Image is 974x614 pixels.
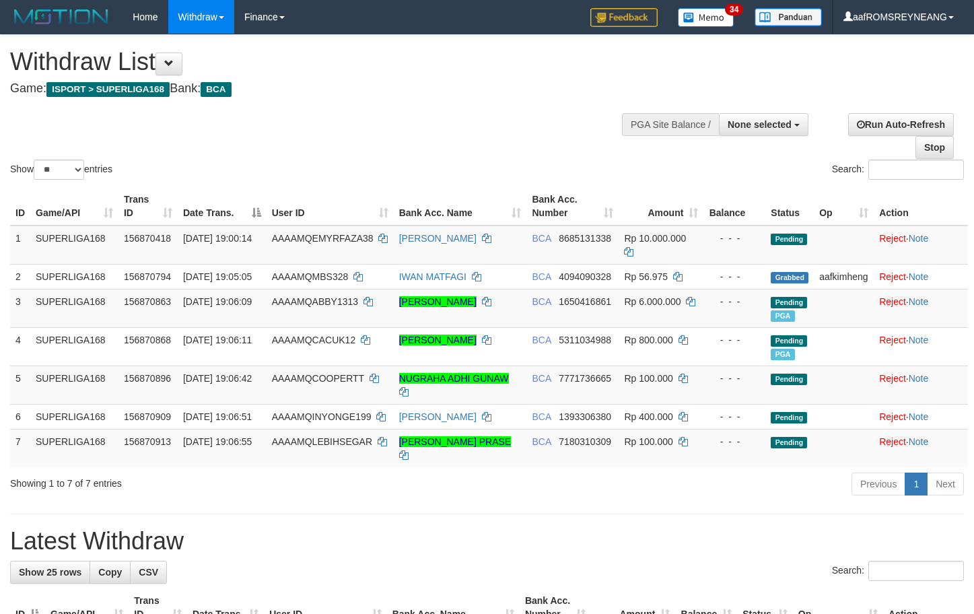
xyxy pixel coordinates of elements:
a: CSV [130,561,167,584]
a: Note [909,373,929,384]
td: SUPERLIGA168 [30,289,118,327]
span: Copy 8685131338 to clipboard [559,233,611,244]
a: Note [909,411,929,422]
td: 1 [10,226,30,265]
div: - - - [709,270,760,283]
th: Balance [703,187,765,226]
span: CSV [139,567,158,578]
td: · [874,289,968,327]
img: MOTION_logo.png [10,7,112,27]
div: PGA Site Balance / [622,113,719,136]
a: Show 25 rows [10,561,90,584]
span: AAAAMQINYONGE199 [272,411,372,422]
img: Feedback.jpg [590,8,658,27]
h1: Withdraw List [10,48,636,75]
select: Showentries [34,160,84,180]
th: Amount: activate to sort column ascending [619,187,703,226]
a: Reject [879,271,906,282]
div: - - - [709,372,760,385]
a: Run Auto-Refresh [848,113,954,136]
td: · [874,429,968,467]
span: Marked by aafsoycanthlai [771,349,794,360]
span: BCA [532,436,551,447]
span: Pending [771,437,807,448]
span: Pending [771,412,807,423]
th: Trans ID: activate to sort column ascending [118,187,178,226]
span: Copy 1650416861 to clipboard [559,296,611,307]
td: · [874,264,968,289]
span: 156870868 [124,335,171,345]
a: [PERSON_NAME] [399,335,477,345]
span: Pending [771,297,807,308]
h1: Latest Withdraw [10,528,964,555]
span: [DATE] 19:06:11 [183,335,252,345]
span: 34 [725,3,743,15]
th: User ID: activate to sort column ascending [267,187,394,226]
a: Copy [90,561,131,584]
span: 156870909 [124,411,171,422]
span: Copy 7180310309 to clipboard [559,436,611,447]
span: AAAAMQEMYRFAZA38 [272,233,374,244]
span: Pending [771,335,807,347]
a: Note [909,436,929,447]
a: NUGRAHA ADHI GUNAW [399,373,509,384]
th: ID [10,187,30,226]
span: BCA [532,296,551,307]
td: 4 [10,327,30,366]
div: - - - [709,333,760,347]
span: BCA [532,411,551,422]
span: [DATE] 19:06:55 [183,436,252,447]
img: Button%20Memo.svg [678,8,734,27]
td: SUPERLIGA168 [30,429,118,467]
a: 1 [905,473,928,496]
th: Date Trans.: activate to sort column descending [178,187,267,226]
span: Copy 1393306380 to clipboard [559,411,611,422]
th: Action [874,187,968,226]
td: SUPERLIGA168 [30,327,118,366]
span: AAAAMQCOOPERTT [272,373,364,384]
span: 156870418 [124,233,171,244]
td: SUPERLIGA168 [30,404,118,429]
span: AAAAMQMBS328 [272,271,349,282]
td: · [874,404,968,429]
div: - - - [709,410,760,423]
a: [PERSON_NAME] PRASE [399,436,512,447]
span: [DATE] 19:00:14 [183,233,252,244]
td: · [874,366,968,404]
a: IWAN MATFAGI [399,271,466,282]
span: AAAAMQCACUK12 [272,335,355,345]
div: Showing 1 to 7 of 7 entries [10,471,396,490]
td: 3 [10,289,30,327]
td: 7 [10,429,30,467]
span: Copy 7771736665 to clipboard [559,373,611,384]
label: Search: [832,561,964,581]
td: SUPERLIGA168 [30,226,118,265]
span: BCA [532,233,551,244]
a: Note [909,271,929,282]
h4: Game: Bank: [10,82,636,96]
span: BCA [532,271,551,282]
span: Rp 100.000 [624,373,672,384]
input: Search: [868,561,964,581]
a: [PERSON_NAME] [399,296,477,307]
span: Rp 800.000 [624,335,672,345]
a: Reject [879,335,906,345]
label: Search: [832,160,964,180]
a: Note [909,233,929,244]
div: - - - [709,435,760,448]
span: [DATE] 19:06:09 [183,296,252,307]
th: Game/API: activate to sort column ascending [30,187,118,226]
a: Note [909,335,929,345]
span: Copy 5311034988 to clipboard [559,335,611,345]
span: Rp 100.000 [624,436,672,447]
a: Reject [879,296,906,307]
span: ISPORT > SUPERLIGA168 [46,82,170,97]
span: 156870863 [124,296,171,307]
a: Stop [915,136,954,159]
span: Copy 4094090328 to clipboard [559,271,611,282]
span: BCA [201,82,231,97]
span: 156870794 [124,271,171,282]
label: Show entries [10,160,112,180]
a: [PERSON_NAME] [399,411,477,422]
th: Status [765,187,814,226]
